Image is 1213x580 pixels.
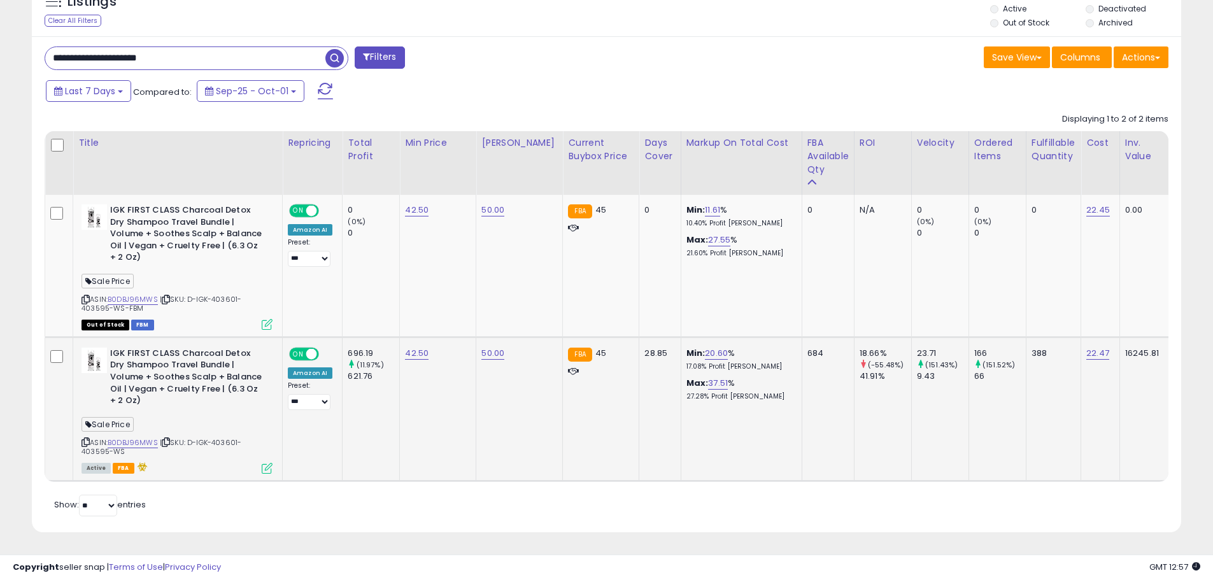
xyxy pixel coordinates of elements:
div: 696.19 [348,348,399,359]
label: Archived [1098,17,1133,28]
div: Velocity [917,136,963,150]
a: 22.45 [1086,204,1110,216]
div: Markup on Total Cost [686,136,797,150]
a: 27.55 [708,234,730,246]
span: OFF [317,206,337,216]
div: FBA Available Qty [807,136,849,176]
span: Last 7 Days [65,85,115,97]
a: 50.00 [481,347,504,360]
span: Columns [1060,51,1100,64]
span: Sale Price [82,274,134,288]
div: Amazon AI [288,367,332,379]
button: Actions [1114,46,1168,68]
div: 684 [807,348,844,359]
p: 10.40% Profit [PERSON_NAME] [686,219,792,228]
a: 22.47 [1086,347,1109,360]
b: Max: [686,234,709,246]
b: Max: [686,377,709,389]
i: hazardous material [134,462,148,471]
a: 20.60 [705,347,728,360]
button: Sep-25 - Oct-01 [197,80,304,102]
label: Out of Stock [1003,17,1049,28]
span: Show: entries [54,499,146,511]
div: Ordered Items [974,136,1021,163]
div: Current Buybox Price [568,136,634,163]
p: 27.28% Profit [PERSON_NAME] [686,392,792,401]
div: 18.66% [860,348,911,359]
label: Deactivated [1098,3,1146,14]
a: Terms of Use [109,561,163,573]
span: 45 [595,347,606,359]
div: Repricing [288,136,337,150]
div: 41.91% [860,371,911,382]
div: 0 [974,204,1026,216]
a: B0DBJ96MWS [108,437,158,448]
div: Cost [1086,136,1114,150]
span: ON [290,206,306,216]
div: 166 [974,348,1026,359]
small: (-55.48%) [868,360,904,370]
a: B0DBJ96MWS [108,294,158,305]
strong: Copyright [13,561,59,573]
button: Last 7 Days [46,80,131,102]
div: % [686,378,792,401]
span: FBA [113,463,134,474]
div: 0 [348,204,399,216]
p: 17.08% Profit [PERSON_NAME] [686,362,792,371]
b: Min: [686,204,706,216]
div: N/A [860,204,902,216]
small: (0%) [917,216,935,227]
div: Total Profit [348,136,394,163]
div: Inv. value [1125,136,1163,163]
div: Amazon AI [288,224,332,236]
small: FBA [568,348,592,362]
div: Title [78,136,277,150]
a: 42.50 [405,204,429,216]
div: 621.76 [348,371,399,382]
small: (151.52%) [982,360,1015,370]
div: 0 [917,204,968,216]
span: FBM [131,320,154,330]
div: 0 [348,227,399,239]
span: 45 [595,204,606,216]
img: 41j7GGFmacL._SL40_.jpg [82,348,107,373]
a: Privacy Policy [165,561,221,573]
div: ASIN: [82,348,273,472]
span: OFF [317,348,337,359]
b: IGK FIRST CLASS Charcoal Detox Dry Shampoo Travel Bundle | Volume + Soothes Scalp + Balance Oil |... [110,204,265,267]
div: Displaying 1 to 2 of 2 items [1062,113,1168,125]
div: % [686,234,792,258]
div: 0.00 [1125,204,1159,216]
small: FBA [568,204,592,218]
div: 9.43 [917,371,968,382]
button: Columns [1052,46,1112,68]
div: 0 [644,204,670,216]
span: | SKU: D-IGK-403601-403595-WS-FBM [82,294,241,313]
a: 42.50 [405,347,429,360]
img: 41j7GGFmacL._SL40_.jpg [82,204,107,230]
th: The percentage added to the cost of goods (COGS) that forms the calculator for Min & Max prices. [681,131,802,195]
div: 66 [974,371,1026,382]
div: Clear All Filters [45,15,101,27]
div: 388 [1032,348,1071,359]
div: Fulfillable Quantity [1032,136,1075,163]
a: 50.00 [481,204,504,216]
small: (0%) [348,216,365,227]
div: 0 [974,227,1026,239]
span: All listings that are currently out of stock and unavailable for purchase on Amazon [82,320,129,330]
span: Sale Price [82,417,134,432]
div: [PERSON_NAME] [481,136,557,150]
div: Preset: [288,381,332,410]
div: 0 [917,227,968,239]
small: (11.97%) [357,360,384,370]
div: 16245.81 [1125,348,1159,359]
b: Min: [686,347,706,359]
label: Active [1003,3,1026,14]
button: Filters [355,46,404,69]
a: 11.61 [705,204,720,216]
a: 37.51 [708,377,728,390]
span: All listings currently available for purchase on Amazon [82,463,111,474]
div: 0 [807,204,844,216]
span: Compared to: [133,86,192,98]
div: Preset: [288,238,332,267]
